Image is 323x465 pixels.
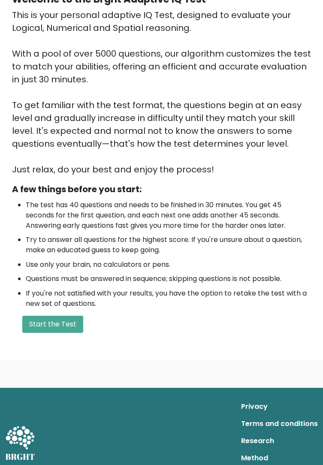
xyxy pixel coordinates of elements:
[12,9,311,176] div: This is your personal adaptive IQ Test, designed to evaluate your Logical, Numerical and Spatial ...
[22,316,83,333] button: Start the Test
[26,288,311,309] li: If you're not satisfied with your results, you have the option to retake the test with a new set ...
[26,260,311,270] li: Use only your brain, no calculators or pens.
[26,200,311,231] li: The test has 40 questions and needs to be finished in 30 minutes. You get 45 seconds for the firs...
[241,398,318,415] a: Privacy
[26,235,311,255] li: Try to answer all questions for the highest score. If you're unsure about a question, make an edu...
[26,274,311,284] li: Questions must be answered in sequence; skipping questions is not possible.
[241,432,318,450] a: Research
[12,183,311,196] div: A few things before you start:
[241,415,318,432] a: Terms and conditions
